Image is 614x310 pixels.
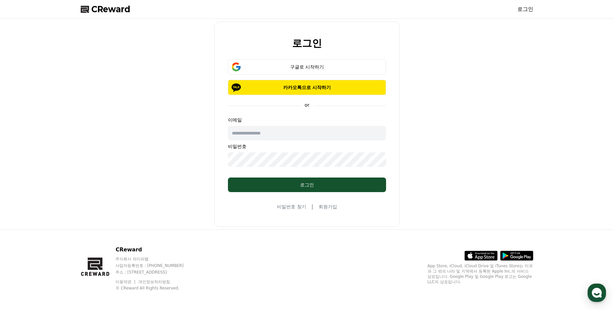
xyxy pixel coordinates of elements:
button: 로그인 [228,178,386,192]
a: 홈 [2,210,44,227]
span: | [312,203,313,211]
a: 회원가입 [319,203,337,210]
p: 사업자등록번호 : [PHONE_NUMBER] [115,263,196,268]
p: © CReward All Rights Reserved. [115,285,196,291]
span: CReward [91,4,130,15]
p: CReward [115,246,196,254]
button: 카카오톡으로 시작하기 [228,80,386,95]
a: 로그인 [517,5,533,13]
a: CReward [81,4,130,15]
p: 카카오톡으로 시작하기 [238,84,376,91]
p: 주소 : [STREET_ADDRESS] [115,270,196,275]
a: 설정 [85,210,127,227]
p: or [301,102,313,108]
a: 개인정보처리방침 [138,280,170,284]
p: 이메일 [228,117,386,123]
a: 대화 [44,210,85,227]
p: App Store, iCloud, iCloud Drive 및 iTunes Store는 미국과 그 밖의 나라 및 지역에서 등록된 Apple Inc.의 서비스 상표입니다. Goo... [427,263,533,284]
p: 비밀번호 [228,143,386,150]
h2: 로그인 [292,38,322,49]
div: 로그인 [241,181,373,188]
span: 대화 [61,220,68,226]
a: 이용약관 [115,280,136,284]
div: 구글로 시작하기 [238,64,376,70]
span: 설정 [102,220,110,225]
button: 구글로 시작하기 [228,59,386,75]
span: 홈 [21,220,25,225]
a: 비밀번호 찾기 [277,203,306,210]
p: 주식회사 와이피랩 [115,256,196,262]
